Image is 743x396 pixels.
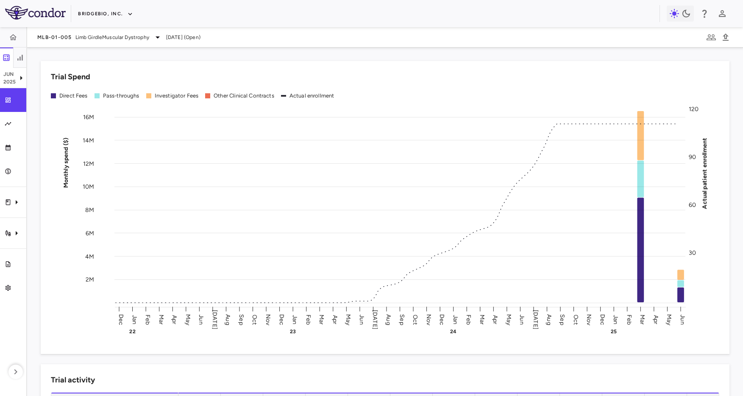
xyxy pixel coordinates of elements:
[264,314,272,325] text: Nov
[450,329,456,335] text: 24
[83,114,94,121] tspan: 16M
[505,314,512,325] text: May
[665,314,673,325] text: May
[171,315,178,324] text: Apr
[83,137,94,144] tspan: 14M
[289,92,334,100] div: Actual enrollment
[3,70,16,78] p: Jun
[572,314,579,324] text: Oct
[131,315,138,324] text: Jan
[626,314,633,324] text: Feb
[689,249,696,257] tspan: 30
[251,314,258,324] text: Oct
[559,314,566,325] text: Sep
[545,314,553,325] text: Aug
[155,92,199,100] div: Investigator Fees
[652,315,660,324] text: Apr
[358,315,365,324] text: Jun
[291,315,298,324] text: Jan
[318,314,325,324] text: Mar
[103,92,139,100] div: Pass-throughs
[465,314,472,324] text: Feb
[532,310,539,329] text: [DATE]
[37,34,72,41] span: MLB-01-005
[518,315,526,324] text: Jun
[438,314,445,325] text: Dec
[398,314,406,325] text: Sep
[144,314,151,324] text: Feb
[689,201,696,209] tspan: 60
[198,315,205,324] text: Jun
[599,314,606,325] text: Dec
[371,310,378,329] text: [DATE]
[612,315,619,324] text: Jan
[78,7,133,21] button: BridgeBio, Inc.
[385,314,392,325] text: Aug
[492,315,499,324] text: Apr
[425,314,432,325] text: Nov
[585,314,593,325] text: Nov
[184,314,192,325] text: May
[85,253,94,260] tspan: 4M
[452,315,459,324] text: Jan
[611,329,617,335] text: 25
[224,314,231,325] text: Aug
[479,314,486,324] text: Mar
[59,92,88,100] div: Direct Fees
[85,206,94,214] tspan: 8M
[689,106,698,113] tspan: 120
[129,329,135,335] text: 22
[214,92,274,100] div: Other Clinical Contracts
[83,183,94,190] tspan: 10M
[689,153,696,161] tspan: 90
[86,276,94,283] tspan: 2M
[3,78,16,86] p: 2025
[158,314,165,324] text: Mar
[166,33,200,41] span: [DATE] (Open)
[51,71,90,83] h6: Trial Spend
[62,137,70,188] tspan: Monthly spend ($)
[290,329,296,335] text: 23
[83,160,94,167] tspan: 12M
[51,374,95,386] h6: Trial activity
[305,314,312,324] text: Feb
[278,314,285,325] text: Dec
[412,314,419,324] text: Oct
[5,6,66,20] img: logo-full-SnFGN8VE.png
[211,310,218,329] text: [DATE]
[331,315,339,324] text: Apr
[639,314,646,324] text: Mar
[75,33,149,41] span: Limb GirdleMuscular Dystrophy
[345,314,352,325] text: May
[86,229,94,237] tspan: 6M
[679,315,686,324] text: Jun
[117,314,125,325] text: Dec
[701,137,708,209] tspan: Actual patient enrollment
[238,314,245,325] text: Sep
